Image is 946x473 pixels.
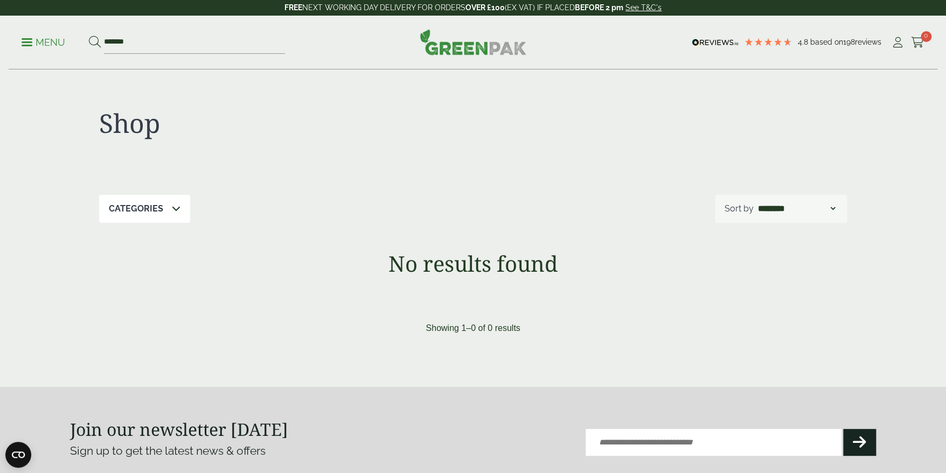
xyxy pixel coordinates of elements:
[22,36,65,49] p: Menu
[625,3,662,12] a: See T&C's
[725,202,754,215] p: Sort by
[921,31,931,42] span: 0
[855,38,881,46] span: reviews
[911,34,924,51] a: 0
[843,38,855,46] span: 198
[810,38,843,46] span: Based on
[284,3,302,12] strong: FREE
[798,38,810,46] span: 4.8
[891,37,905,48] i: My Account
[692,39,739,46] img: REVIEWS.io
[5,442,31,468] button: Open CMP widget
[911,37,924,48] i: Cart
[22,36,65,47] a: Menu
[744,37,792,47] div: 4.79 Stars
[426,322,520,335] p: Showing 1–0 of 0 results
[70,418,288,441] strong: Join our newsletter [DATE]
[756,202,837,215] select: Shop order
[575,3,623,12] strong: BEFORE 2 pm
[465,3,505,12] strong: OVER £100
[70,442,433,460] p: Sign up to get the latest news & offers
[70,251,876,277] h1: No results found
[420,29,526,55] img: GreenPak Supplies
[99,108,473,139] h1: Shop
[109,202,163,215] p: Categories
